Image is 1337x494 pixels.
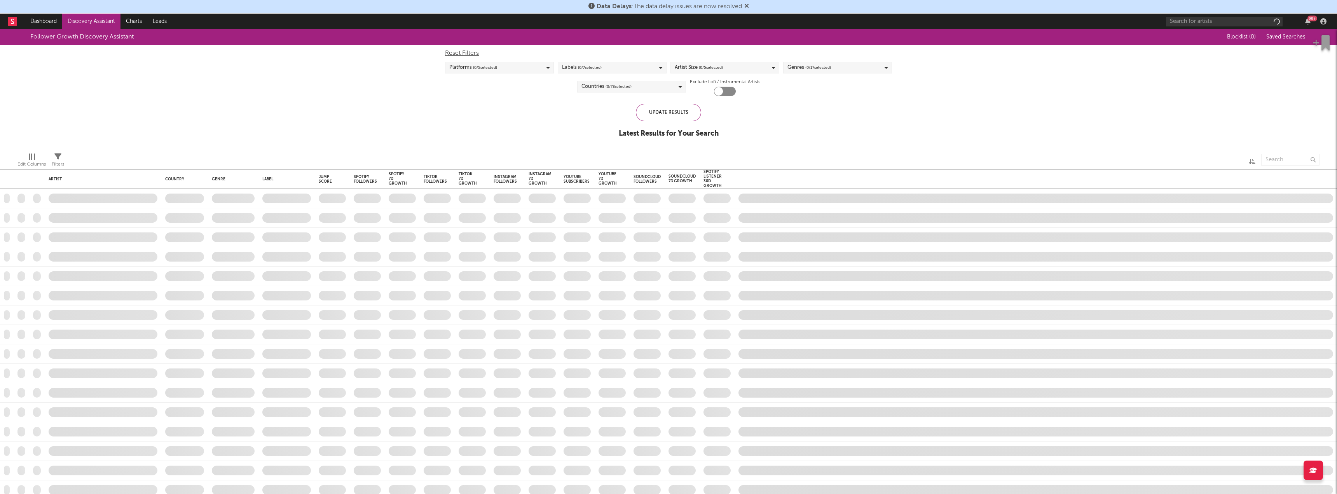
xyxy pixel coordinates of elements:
div: Edit Columns [17,160,46,169]
div: Filters [52,150,64,173]
div: Follower Growth Discovery Assistant [30,32,134,42]
div: YouTube Subscribers [564,175,590,184]
div: Soundcloud Followers [634,175,661,184]
div: Update Results [636,104,701,121]
div: Jump Score [319,175,334,184]
a: Charts [120,14,147,29]
div: Artist Size [675,63,723,72]
span: Data Delays [597,3,632,10]
span: ( 0 / 17 selected) [805,63,831,72]
div: Tiktok Followers [424,175,447,184]
div: Edit Columns [17,150,46,173]
button: 99+ [1305,18,1311,24]
span: Dismiss [744,3,749,10]
div: Platforms [449,63,497,72]
div: YouTube 7D Growth [599,172,617,186]
div: Filters [52,160,64,169]
span: ( 0 / 5 selected) [699,63,723,72]
div: Spotify 7D Growth [389,172,407,186]
span: ( 0 ) [1249,34,1256,40]
button: Saved Searches [1264,34,1307,40]
div: Artist [49,177,154,182]
a: Dashboard [25,14,62,29]
input: Search for artists [1166,17,1283,26]
div: Countries [581,82,632,91]
div: Tiktok 7D Growth [459,172,477,186]
div: Label [262,177,307,182]
div: Soundcloud 7D Growth [668,174,696,183]
span: Blocklist [1227,34,1256,40]
span: : The data delay issues are now resolved [597,3,742,10]
div: 99 + [1307,16,1317,21]
div: Labels [562,63,602,72]
div: Genre [212,177,251,182]
a: Discovery Assistant [62,14,120,29]
a: Leads [147,14,172,29]
input: Search... [1261,154,1320,166]
div: Spotify Followers [354,175,377,184]
span: ( 0 / 5 selected) [473,63,497,72]
div: Instagram Followers [494,175,517,184]
div: Country [165,177,200,182]
span: Saved Searches [1266,34,1307,40]
div: Spotify Listener 30D Growth [703,169,722,188]
span: ( 0 / 7 selected) [578,63,602,72]
div: Genres [787,63,831,72]
div: Latest Results for Your Search [619,129,719,138]
div: Reset Filters [445,49,892,58]
div: Instagram 7D Growth [529,172,552,186]
span: ( 0 / 78 selected) [606,82,632,91]
label: Exclude Lofi / Instrumental Artists [690,77,760,87]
